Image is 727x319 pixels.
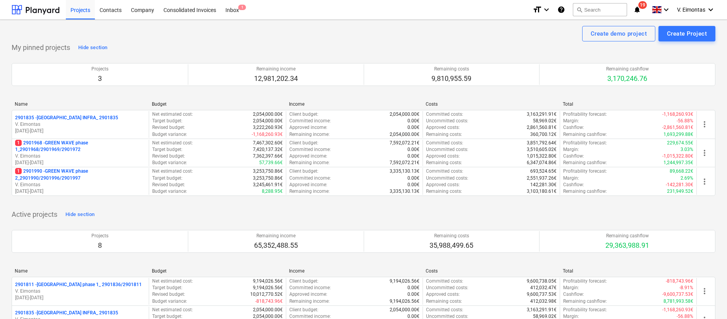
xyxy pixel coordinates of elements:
p: 360,700.12€ [530,131,557,138]
p: 2,054,000.00€ [253,111,283,118]
p: 0.00€ [407,153,419,159]
p: Remaining cashflow : [563,188,607,195]
p: 65,352,488.55 [254,241,298,250]
p: 1,015,322.80€ [527,153,557,159]
p: 8,781,993.58€ [663,298,693,305]
p: 3,103,180.61€ [527,188,557,195]
p: Committed costs : [426,278,463,285]
p: Approved costs : [426,124,460,131]
div: Costs [426,268,557,274]
p: -2,861,560.81€ [662,124,693,131]
p: 9,194,026.56€ [390,298,419,305]
iframe: Chat Widget [688,282,727,319]
p: Target budget : [152,146,182,153]
p: Committed income : [289,146,331,153]
p: Approved income : [289,124,327,131]
p: Committed income : [289,118,331,124]
p: -818,743.96€ [666,278,693,285]
p: Target budget : [152,118,182,124]
p: -1,168,260.93€ [662,111,693,118]
p: 0.00€ [407,146,419,153]
p: -1,168,260.93€ [252,131,283,138]
p: 9,194,026.56€ [253,285,283,291]
p: Remaining income : [289,131,330,138]
div: Name [15,268,146,274]
p: 2901835 - [GEOGRAPHIC_DATA] INFRA_ 2901835 [15,310,118,316]
p: 58,969.02€ [533,118,557,124]
p: 2,054,000.00€ [390,307,419,313]
span: 1 [238,5,246,10]
p: Remaining costs [431,66,471,72]
p: 229,674.55€ [667,140,693,146]
p: Revised budget : [152,182,185,188]
p: 3 [91,74,108,83]
p: 2901835 - [GEOGRAPHIC_DATA] INFRA_ 2901835 [15,115,118,121]
p: -1,015,322.80€ [662,153,693,159]
p: 9,194,026.56€ [390,278,419,285]
p: 3,335,130.13€ [390,188,419,195]
p: Approved income : [289,182,327,188]
i: format_size [533,5,542,14]
p: My pinned projects [12,43,70,52]
p: [DATE] - [DATE] [15,295,146,301]
p: 0.00€ [407,285,419,291]
p: Committed costs : [426,307,463,313]
p: Revised budget : [152,291,185,298]
p: 3,253,750.86€ [253,175,283,182]
p: Cashflow : [563,153,584,159]
p: 3,163,291.91€ [527,307,557,313]
p: Approved costs : [426,182,460,188]
p: Net estimated cost : [152,140,193,146]
p: 2,551,937.26€ [527,175,557,182]
button: Hide section [76,41,109,54]
p: Target budget : [152,285,182,291]
p: Uncommitted costs : [426,118,468,124]
p: 0.00€ [407,182,419,188]
p: 35,988,499.65 [430,241,473,250]
p: 412,032.98€ [530,298,557,305]
p: 693,524.65€ [530,168,557,175]
p: 7,362,397.66€ [253,153,283,159]
p: 1,244,997.35€ [663,159,693,166]
p: Committed income : [289,285,331,291]
p: Budget variance : [152,298,187,305]
p: 29,363,988.91 [605,241,649,250]
p: V. Eimontas [15,153,146,159]
p: 0.00€ [407,124,419,131]
p: [DATE] - [DATE] [15,159,146,166]
p: 2,054,000.00€ [253,307,283,313]
button: Hide section [64,208,96,221]
p: 3,222,260.93€ [253,124,283,131]
p: Projects [91,233,108,239]
p: Remaining income [254,66,298,72]
p: 2,054,000.00€ [390,131,419,138]
p: Projects [91,66,108,72]
p: Remaining cashflow [605,233,649,239]
p: [DATE] - [DATE] [15,128,146,134]
div: Budget [152,268,283,274]
p: 0.00€ [407,291,419,298]
p: 3,510,605.02€ [527,146,557,153]
p: Remaining income [254,233,298,239]
p: 10,012,770.52€ [250,291,283,298]
p: Remaining income : [289,159,330,166]
p: Revised budget : [152,124,185,131]
p: Profitability forecast : [563,140,607,146]
p: Client budget : [289,278,318,285]
p: Profitability forecast : [563,111,607,118]
p: -818,743.96€ [255,298,283,305]
p: Approved costs : [426,291,460,298]
span: search [576,7,583,13]
p: V. Eimontas [15,121,146,128]
p: 12,981,202.34 [254,74,298,83]
button: Create demo project [582,26,655,41]
p: 3,170,246.76 [606,74,649,83]
p: 89,668.22€ [670,168,693,175]
p: Remaining costs : [426,298,462,305]
div: 2901811 -[GEOGRAPHIC_DATA] phase 1_ 2901836/2901811V. Eimontas[DATE]-[DATE] [15,281,146,301]
button: Create Project [658,26,715,41]
p: Margin : [563,285,579,291]
p: -56.88% [677,118,693,124]
span: 19 [638,1,647,9]
p: 2.69% [681,175,693,182]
